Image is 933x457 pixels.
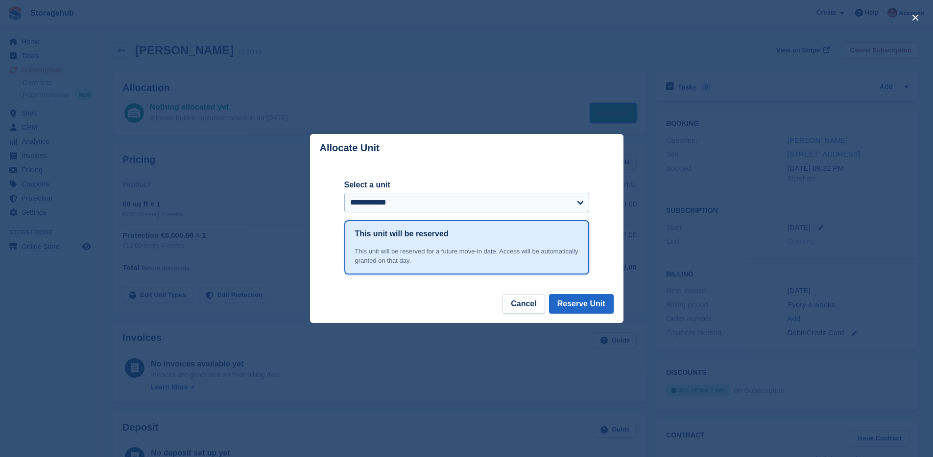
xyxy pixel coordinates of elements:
[355,228,449,240] h1: This unit will be reserved
[549,294,614,314] button: Reserve Unit
[502,294,545,314] button: Cancel
[908,10,923,25] button: close
[344,179,589,191] label: Select a unit
[355,247,578,266] div: This unit will be reserved for a future move-in date. Access will be automatically granted on tha...
[320,142,380,154] p: Allocate Unit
